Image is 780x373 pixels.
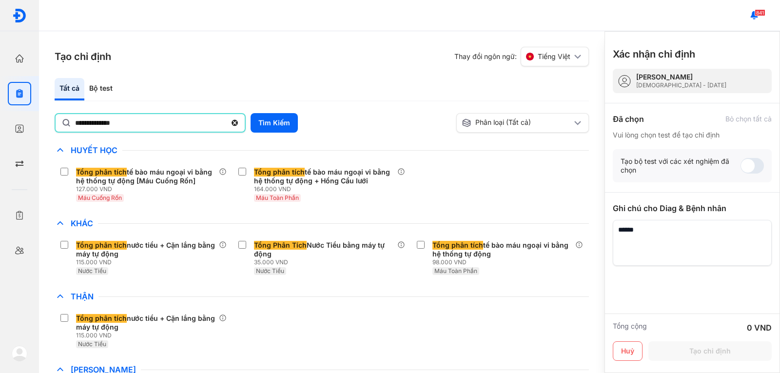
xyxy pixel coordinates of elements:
[12,8,27,23] img: logo
[76,185,219,193] div: 127.000 VND
[76,241,127,250] span: Tổng phân tích
[76,258,219,266] div: 115.000 VND
[78,267,106,275] span: Nước Tiểu
[256,194,299,201] span: Máu Toàn Phần
[538,52,570,61] span: Tiếng Việt
[613,131,772,139] div: Vui lòng chọn test để tạo chỉ định
[66,292,98,301] span: Thận
[66,145,122,155] span: Huyết Học
[256,267,284,275] span: Nước Tiểu
[432,241,571,258] div: tế bào máu ngoại vi bằng hệ thống tự động
[613,322,647,334] div: Tổng cộng
[55,78,84,100] div: Tất cả
[613,113,644,125] div: Đã chọn
[254,168,305,177] span: Tổng phân tích
[432,258,575,266] div: 98.000 VND
[76,314,215,332] div: nước tiểu + Cặn lắng bằng máy tự động
[613,47,695,61] h3: Xác nhận chỉ định
[432,241,483,250] span: Tổng phân tích
[636,81,726,89] div: [DEMOGRAPHIC_DATA] - [DATE]
[648,341,772,361] button: Tạo chỉ định
[55,50,111,63] h3: Tạo chỉ định
[254,241,307,250] span: Tổng Phân Tích
[78,340,106,348] span: Nước Tiểu
[621,157,741,175] div: Tạo bộ test với các xét nghiệm đã chọn
[66,218,98,228] span: Khác
[434,267,477,275] span: Máu Toàn Phần
[76,168,127,177] span: Tổng phân tích
[747,322,772,334] div: 0 VND
[725,115,772,123] div: Bỏ chọn tất cả
[254,185,397,193] div: 164.000 VND
[251,113,298,133] button: Tìm Kiếm
[78,194,122,201] span: Máu Cuống Rốn
[254,168,393,185] div: tế bào máu ngoại vi bằng hệ thống tự động + Hồng Cầu lưới
[76,168,215,185] div: tế bào máu ngoại vi bằng hệ thống tự động [Máu Cuống Rốn]
[254,258,397,266] div: 35.000 VND
[254,241,393,258] div: Nước Tiểu bằng máy tự động
[76,332,219,339] div: 115.000 VND
[84,78,117,100] div: Bộ test
[76,241,215,258] div: nước tiểu + Cặn lắng bằng máy tự động
[462,118,572,128] div: Phân loại (Tất cả)
[454,47,589,66] div: Thay đổi ngôn ngữ:
[76,314,127,323] span: Tổng phân tích
[12,346,27,361] img: logo
[613,341,643,361] button: Huỷ
[613,202,772,214] div: Ghi chú cho Diag & Bệnh nhân
[636,73,726,81] div: [PERSON_NAME]
[755,9,765,16] span: 841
